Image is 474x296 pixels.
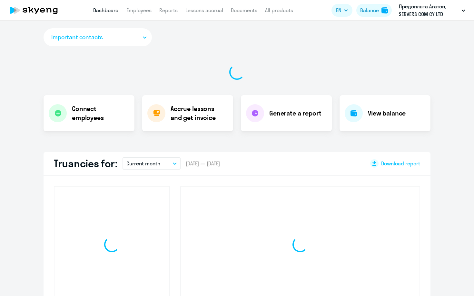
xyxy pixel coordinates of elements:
[399,3,459,18] p: Предоплата Агатон, SERVERS COM CY LTD
[265,7,293,14] a: All products
[44,28,152,46] button: Important contacts
[171,104,227,122] h4: Accrue lessons and get invoice
[269,109,321,118] h4: Generate a report
[396,3,469,18] button: Предоплата Агатон, SERVERS COM CY LTD
[93,7,119,14] a: Dashboard
[126,7,152,14] a: Employees
[231,7,257,14] a: Documents
[54,157,117,170] h2: Truancies for:
[51,33,103,42] span: Important contacts
[123,157,181,170] button: Current month
[368,109,406,118] h4: View balance
[356,4,392,17] button: Balancebalance
[381,160,420,167] span: Download report
[159,7,178,14] a: Reports
[185,7,223,14] a: Lessons accrual
[72,104,129,122] h4: Connect employees
[331,4,352,17] button: EN
[186,160,220,167] span: [DATE] — [DATE]
[381,7,388,14] img: balance
[126,160,160,167] p: Current month
[360,6,379,14] div: Balance
[336,6,341,14] span: EN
